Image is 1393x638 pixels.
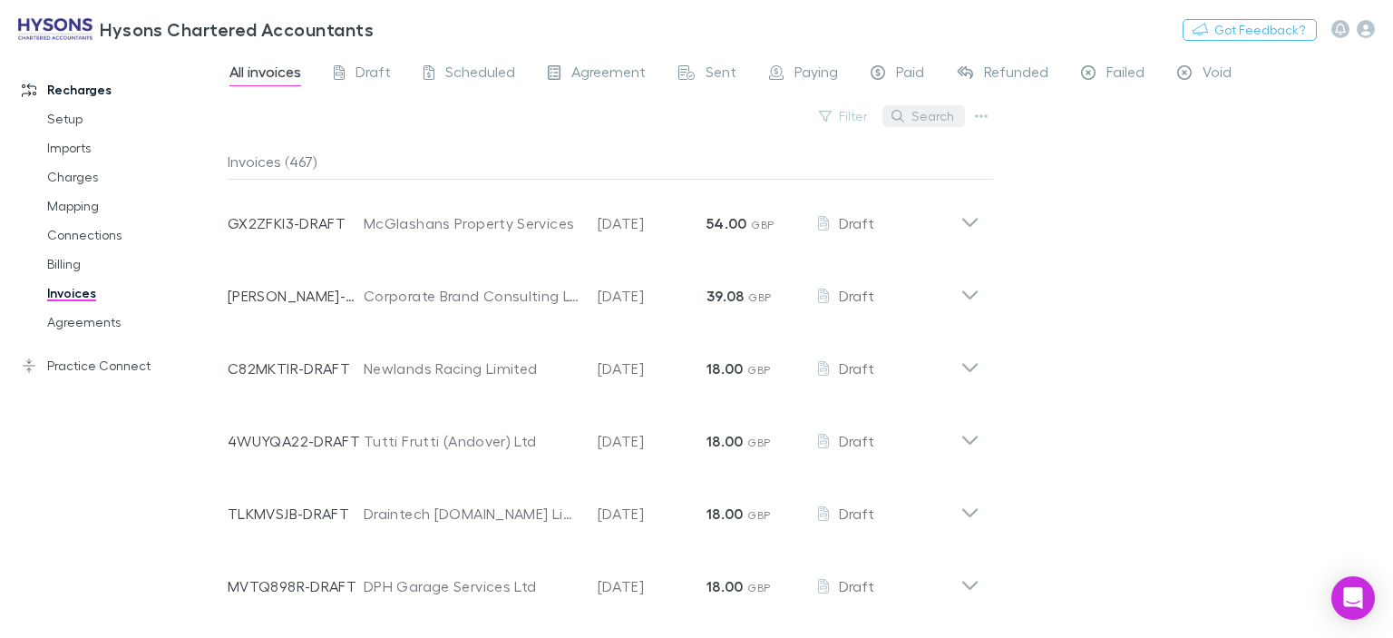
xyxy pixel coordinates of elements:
strong: 39.08 [706,287,745,305]
span: Draft [839,577,874,594]
strong: 18.00 [706,505,744,523]
img: Hysons Chartered Accountants's Logo [18,18,93,40]
div: Tutti Frutti (Andover) Ltd [364,430,580,452]
span: GBP [747,508,770,522]
button: Filter [810,105,879,127]
strong: 18.00 [706,359,744,378]
div: 4WUYQA22-DRAFTTutti Frutti (Andover) Ltd[DATE]18.00 GBPDraft [213,398,994,470]
a: Billing [29,250,238,279]
strong: 18.00 [706,577,744,595]
p: [DATE] [598,503,706,525]
div: TLKMVSJB-DRAFTDraintech [DOMAIN_NAME] Limited[DATE]18.00 GBPDraft [213,470,994,543]
h3: Hysons Chartered Accountants [100,18,374,40]
span: Draft [839,287,874,304]
span: All invoices [229,63,301,86]
div: Draintech [DOMAIN_NAME] Limited [364,503,580,525]
a: Setup [29,104,238,133]
span: Refunded [984,63,1048,86]
span: Scheduled [445,63,515,86]
span: GBP [747,581,770,594]
a: Recharges [4,75,238,104]
p: [DATE] [598,358,706,379]
p: [DATE] [598,285,706,307]
p: 4WUYQA22-DRAFT [228,430,364,452]
span: Draft [839,214,874,231]
span: Sent [706,63,736,86]
a: Invoices [29,279,238,308]
p: [DATE] [598,212,706,234]
div: C82MKTIR-DRAFTNewlands Racing Limited[DATE]18.00 GBPDraft [213,325,994,398]
div: MVTQ898R-DRAFTDPH Garage Services Ltd[DATE]18.00 GBPDraft [213,543,994,615]
a: Practice Connect [4,351,238,380]
a: Agreements [29,308,238,337]
div: DPH Garage Services Ltd [364,575,580,597]
span: GBP [747,436,770,449]
button: Got Feedback? [1183,19,1317,41]
p: [PERSON_NAME]-0086 [228,285,364,307]
div: GX2ZFKI3-DRAFTMcGlashans Property Services[DATE]54.00 GBPDraft [213,180,994,252]
p: [DATE] [598,575,706,597]
div: Open Intercom Messenger [1331,576,1375,620]
a: Charges [29,162,238,191]
div: Newlands Racing Limited [364,358,580,379]
div: Corporate Brand Consulting Ltd [364,285,580,307]
span: GBP [751,218,774,231]
p: TLKMVSJB-DRAFT [228,503,364,525]
span: GBP [748,290,771,304]
a: Connections [29,221,238,250]
span: GBP [747,363,770,377]
strong: 18.00 [706,432,744,450]
p: GX2ZFKI3-DRAFT [228,212,364,234]
p: MVTQ898R-DRAFT [228,575,364,597]
span: Draft [839,432,874,449]
span: Draft [839,359,874,377]
a: Imports [29,133,238,162]
p: C82MKTIR-DRAFT [228,358,364,379]
div: [PERSON_NAME]-0086Corporate Brand Consulting Ltd[DATE]39.08 GBPDraft [213,252,994,325]
a: Mapping [29,191,238,221]
span: Draft [356,63,391,86]
a: Hysons Chartered Accountants [7,7,385,51]
strong: 54.00 [706,214,747,232]
span: Paying [794,63,838,86]
p: [DATE] [598,430,706,452]
span: Draft [839,505,874,522]
span: Agreement [571,63,646,86]
span: Failed [1106,63,1145,86]
div: McGlashans Property Services [364,212,580,234]
button: Search [882,105,965,127]
span: Paid [896,63,924,86]
span: Void [1203,63,1232,86]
